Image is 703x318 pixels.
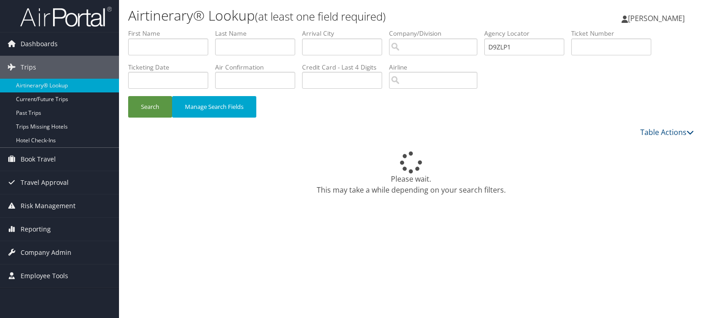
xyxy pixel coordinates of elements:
[128,96,172,118] button: Search
[302,63,389,72] label: Credit Card - Last 4 Digits
[128,151,694,195] div: Please wait. This may take a while depending on your search filters.
[20,6,112,27] img: airportal-logo.png
[622,5,694,32] a: [PERSON_NAME]
[21,194,76,217] span: Risk Management
[172,96,256,118] button: Manage Search Fields
[389,63,484,72] label: Airline
[484,29,571,38] label: Agency Locator
[21,171,69,194] span: Travel Approval
[255,9,386,24] small: (at least one field required)
[389,29,484,38] label: Company/Division
[628,13,685,23] span: [PERSON_NAME]
[21,148,56,171] span: Book Travel
[21,56,36,79] span: Trips
[128,6,505,25] h1: Airtinerary® Lookup
[215,63,302,72] label: Air Confirmation
[128,29,215,38] label: First Name
[21,218,51,241] span: Reporting
[215,29,302,38] label: Last Name
[571,29,658,38] label: Ticket Number
[21,264,68,287] span: Employee Tools
[21,32,58,55] span: Dashboards
[302,29,389,38] label: Arrival City
[640,127,694,137] a: Table Actions
[128,63,215,72] label: Ticketing Date
[21,241,71,264] span: Company Admin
